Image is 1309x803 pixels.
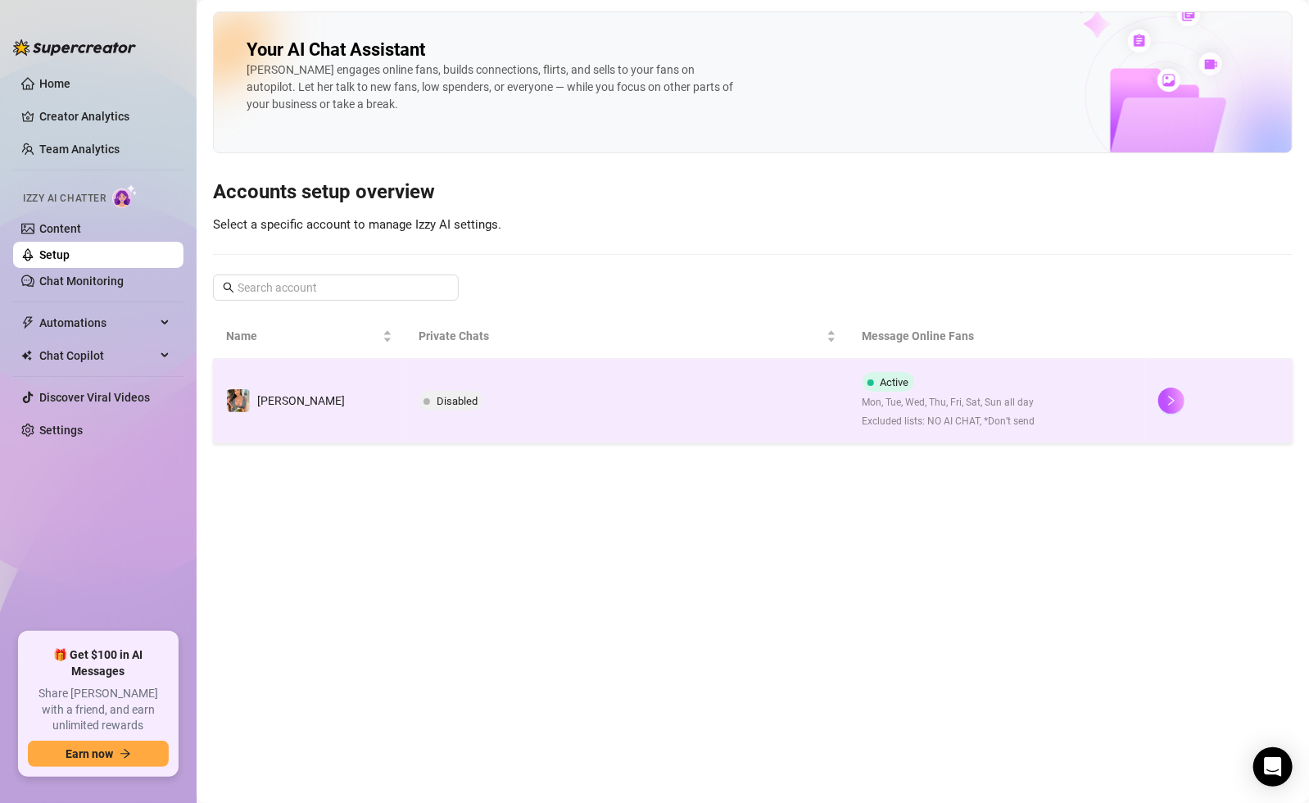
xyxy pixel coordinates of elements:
[419,327,822,345] span: Private Chats
[39,391,150,404] a: Discover Viral Videos
[881,376,909,388] span: Active
[223,282,234,293] span: search
[66,747,113,760] span: Earn now
[120,748,131,760] span: arrow-right
[112,184,138,208] img: AI Chatter
[39,143,120,156] a: Team Analytics
[247,39,425,61] h2: Your AI Chat Assistant
[28,741,169,767] button: Earn nowarrow-right
[863,395,1035,411] span: Mon, Tue, Wed, Thu, Fri, Sat, Sun all day
[1158,388,1184,414] button: right
[213,179,1293,206] h3: Accounts setup overview
[28,647,169,679] span: 🎁 Get $100 in AI Messages
[1166,395,1177,406] span: right
[257,394,345,407] span: [PERSON_NAME]
[28,686,169,734] span: Share [PERSON_NAME] with a friend, and earn unlimited rewards
[39,310,156,336] span: Automations
[39,274,124,288] a: Chat Monitoring
[849,314,1145,359] th: Message Online Fans
[227,389,250,412] img: Linda
[238,279,436,297] input: Search account
[405,314,849,359] th: Private Chats
[213,314,405,359] th: Name
[39,77,70,90] a: Home
[39,424,83,437] a: Settings
[39,343,156,369] span: Chat Copilot
[21,350,32,361] img: Chat Copilot
[437,395,478,407] span: Disabled
[21,316,34,329] span: thunderbolt
[39,248,70,261] a: Setup
[226,327,379,345] span: Name
[863,414,1035,429] span: Excluded lists: NO AI CHAT, *Don’t send
[23,191,106,206] span: Izzy AI Chatter
[213,217,501,232] span: Select a specific account to manage Izzy AI settings.
[1253,747,1293,787] div: Open Intercom Messenger
[39,103,170,129] a: Creator Analytics
[39,222,81,235] a: Content
[247,61,738,113] div: [PERSON_NAME] engages online fans, builds connections, flirts, and sells to your fans on autopilo...
[13,39,136,56] img: logo-BBDzfeDw.svg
